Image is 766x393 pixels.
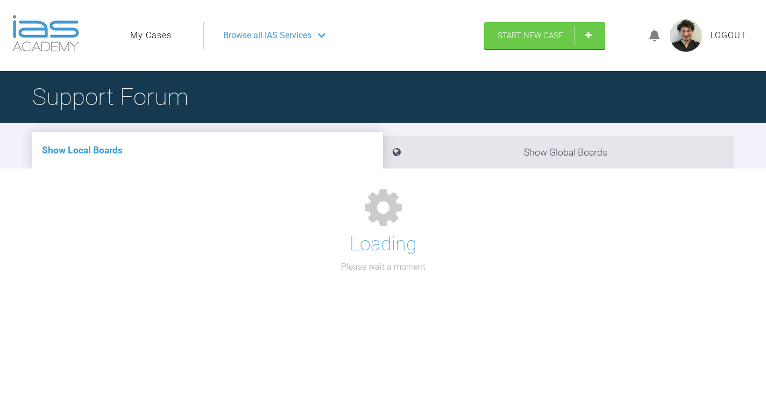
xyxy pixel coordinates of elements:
[350,229,417,260] h1: Loading
[12,15,79,52] img: logo-light.3e3ef733.png
[484,22,605,49] a: Start New Case
[670,19,702,52] img: profile.png
[223,29,311,43] span: Browse all IAS Services
[711,29,747,43] a: Logout
[32,78,188,116] h1: Support Forum
[498,31,563,40] span: Start New Case
[383,136,734,169] li: Show Global Boards
[341,260,425,274] p: Please wait a moment
[130,29,172,43] a: My Cases
[32,132,383,169] li: Show Local Boards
